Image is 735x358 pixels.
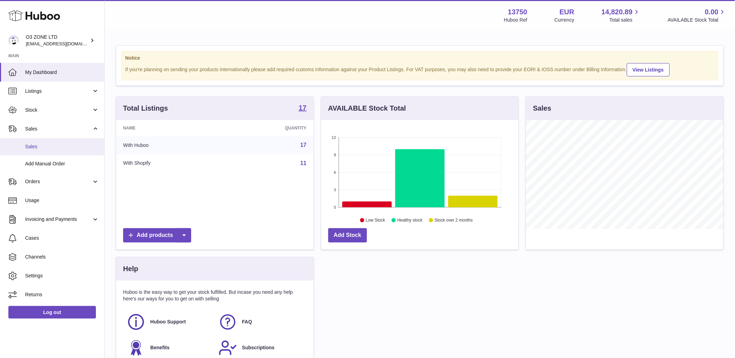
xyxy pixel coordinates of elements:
span: Stock [25,107,92,113]
a: 0.00 AVAILABLE Stock Total [668,7,727,23]
div: If you're planning on sending your products internationally please add required customs informati... [125,62,714,76]
span: Cases [25,235,99,241]
td: With Huboo [116,136,223,154]
strong: Notice [125,55,714,61]
th: Quantity [223,120,314,136]
span: Settings [25,273,99,279]
span: FAQ [242,319,252,325]
div: O3 ZONE LTD [26,34,89,47]
span: Sales [25,126,92,132]
text: 12 [332,135,336,140]
p: Huboo is the easy way to get your stock fulfilled. But incase you need any help here's our ways f... [123,289,307,302]
th: Name [116,120,223,136]
span: Sales [25,143,99,150]
span: Add Manual Order [25,161,99,167]
a: 14,820.89 Total sales [601,7,640,23]
span: Returns [25,291,99,298]
a: 17 [299,104,306,113]
text: 9 [334,153,336,157]
text: Healthy stock [397,218,423,223]
span: Listings [25,88,92,95]
strong: 17 [299,104,306,111]
span: 14,820.89 [601,7,632,17]
img: hello@o3zoneltd.co.uk [8,35,19,46]
a: Subscriptions [218,338,303,357]
span: [EMAIL_ADDRESS][DOMAIN_NAME] [26,41,103,46]
span: Huboo Support [150,319,186,325]
text: Low Stock [366,218,385,223]
span: Orders [25,178,92,185]
td: With Shopify [116,154,223,172]
strong: 13750 [508,7,527,17]
a: 17 [300,142,307,148]
span: 0.00 [705,7,719,17]
h3: Help [123,264,138,274]
a: FAQ [218,313,303,331]
div: Currency [555,17,575,23]
h3: Total Listings [123,104,168,113]
span: Invoicing and Payments [25,216,92,223]
a: Add products [123,228,191,243]
span: Benefits [150,344,170,351]
span: Usage [25,197,99,204]
span: AVAILABLE Stock Total [668,17,727,23]
a: Huboo Support [127,313,211,331]
a: Add Stock [328,228,367,243]
span: Subscriptions [242,344,275,351]
a: 11 [300,160,307,166]
a: Benefits [127,338,211,357]
h3: AVAILABLE Stock Total [328,104,406,113]
text: 3 [334,188,336,192]
h3: Sales [533,104,551,113]
strong: EUR [560,7,574,17]
text: 6 [334,170,336,174]
text: Stock over 2 months [435,218,473,223]
span: My Dashboard [25,69,99,76]
div: Huboo Ref [504,17,527,23]
span: Channels [25,254,99,260]
span: Total sales [609,17,640,23]
a: View Listings [627,63,670,76]
text: 0 [334,205,336,209]
a: Log out [8,306,96,319]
